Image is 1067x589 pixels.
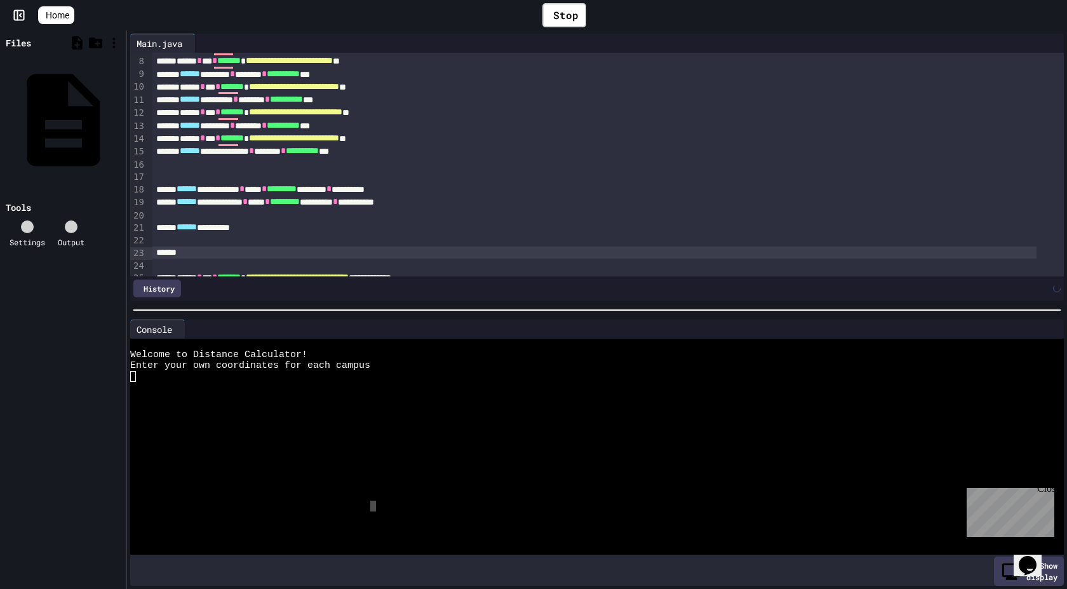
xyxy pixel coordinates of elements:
div: Show display [994,557,1064,586]
div: 8 [130,55,146,68]
div: Console [130,323,178,336]
iframe: chat widget [1014,538,1054,576]
div: 9 [130,68,146,81]
div: 18 [130,184,146,196]
div: Stop [542,3,586,27]
span: Welcome to Distance Calculator! [130,349,307,360]
div: Main.java [130,34,196,53]
iframe: chat widget [962,483,1054,537]
span: Enter your own coordinates for each campus [130,360,370,371]
div: 17 [130,171,146,184]
div: 20 [130,210,146,222]
div: History [133,280,181,297]
div: 25 [130,272,146,285]
span: Home [46,9,69,22]
div: 13 [130,120,146,133]
div: 10 [130,81,146,93]
div: 14 [130,133,146,146]
div: 12 [130,107,146,119]
div: 22 [130,234,146,247]
div: 19 [130,196,146,209]
a: Home [38,6,74,24]
div: Chat with us now!Close [5,5,88,81]
div: 21 [130,222,146,234]
div: 23 [130,247,146,260]
div: Output [58,236,84,248]
div: 16 [130,159,146,172]
div: 11 [130,94,146,107]
div: Tools [6,201,31,214]
div: Console [130,320,185,339]
div: 15 [130,146,146,158]
div: Main.java [130,37,189,50]
div: Settings [10,236,45,248]
div: 24 [130,260,146,273]
div: Files [6,36,31,50]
